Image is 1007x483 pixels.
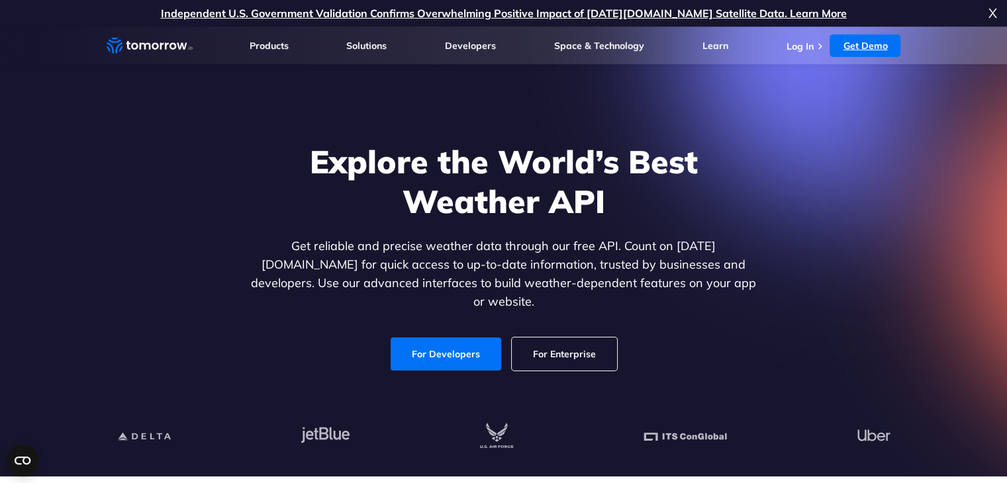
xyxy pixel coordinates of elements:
[107,36,193,56] a: Home link
[445,40,496,52] a: Developers
[250,40,289,52] a: Products
[161,7,847,20] a: Independent U.S. Government Validation Confirms Overwhelming Positive Impact of [DATE][DOMAIN_NAM...
[346,40,387,52] a: Solutions
[248,142,759,221] h1: Explore the World’s Best Weather API
[7,445,38,476] button: Open CMP widget
[391,337,501,371] a: For Developers
[248,237,759,311] p: Get reliable and precise weather data through our free API. Count on [DATE][DOMAIN_NAME] for quic...
[830,34,900,57] a: Get Demo
[512,337,617,371] a: For Enterprise
[786,40,813,52] a: Log In
[554,40,644,52] a: Space & Technology
[702,40,728,52] a: Learn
